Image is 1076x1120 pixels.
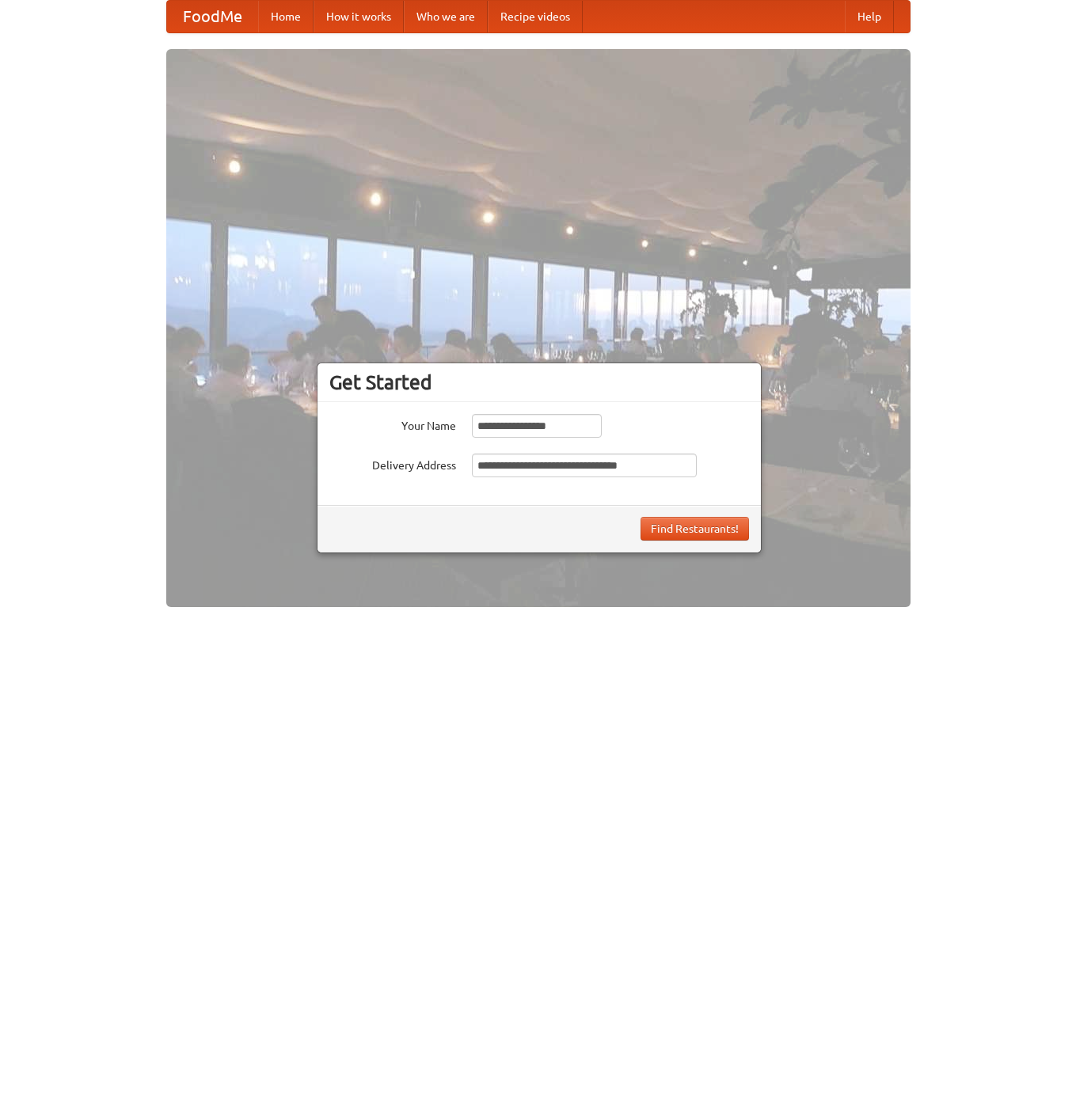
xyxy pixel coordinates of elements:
label: Delivery Address [329,454,456,473]
a: Help [845,1,894,32]
h3: Get Started [329,370,749,394]
a: Recipe videos [488,1,583,32]
button: Find Restaurants! [641,517,749,541]
a: Who we are [404,1,488,32]
a: FoodMe [167,1,258,32]
a: Home [258,1,314,32]
a: How it works [314,1,404,32]
label: Your Name [329,414,456,434]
